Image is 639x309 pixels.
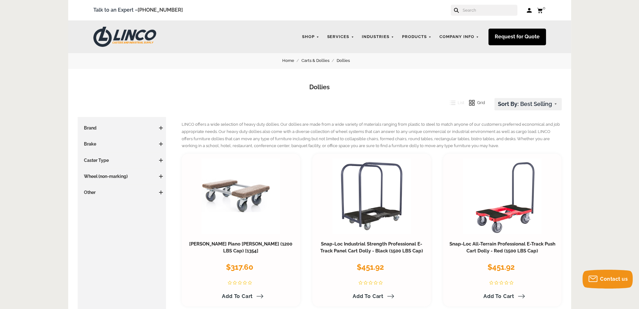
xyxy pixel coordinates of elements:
[301,57,337,64] a: Carts & Dollies
[480,291,525,302] a: Add to Cart
[449,241,555,254] a: Snap-Loc All-Terrain Professional E-Track Push Cart Dolly - Red (1500 LBS Cap)
[436,31,482,43] a: Company Info
[357,262,384,272] span: $451.92
[218,291,263,302] a: Add to Cart
[282,57,301,64] a: Home
[483,293,514,299] span: Add to Cart
[81,157,163,163] h3: Caster Type
[582,270,633,289] button: Contact us
[93,27,156,47] img: LINCO CASTERS & INDUSTRIAL SUPPLY
[222,293,253,299] span: Add to Cart
[353,293,383,299] span: Add to Cart
[81,125,163,131] h3: Brand
[189,241,292,254] a: [PERSON_NAME] Piano [PERSON_NAME] (1200 LBS Cap) [1354]
[600,276,628,282] span: Contact us
[81,189,163,196] h3: Other
[78,83,562,92] h1: Dollies
[462,5,517,16] input: Search
[81,141,163,147] h3: Brake
[527,7,532,14] a: Log in
[182,121,562,150] p: LINCO offers a wide selection of heavy duty dollies. Our dollies are made from a wide variety of ...
[543,6,545,10] span: 0
[399,31,435,43] a: Products
[81,173,163,179] h3: Wheel (non-marking)
[324,31,357,43] a: Services
[138,7,183,13] a: [PHONE_NUMBER]
[299,31,322,43] a: Shop
[337,57,357,64] a: Dollies
[349,291,394,302] a: Add to Cart
[320,241,423,254] a: Snap-Loc Industrial Strength Professional E-Track Panel Cart Dolly - Black (1500 LBS Cap)
[537,6,546,14] a: 0
[488,29,546,45] a: Request for Quote
[93,6,183,14] span: Talk to an Expert –
[488,262,515,272] span: $451.92
[359,31,397,43] a: Industries
[445,98,465,108] button: List
[226,262,253,272] span: $317.60
[464,98,485,108] button: Grid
